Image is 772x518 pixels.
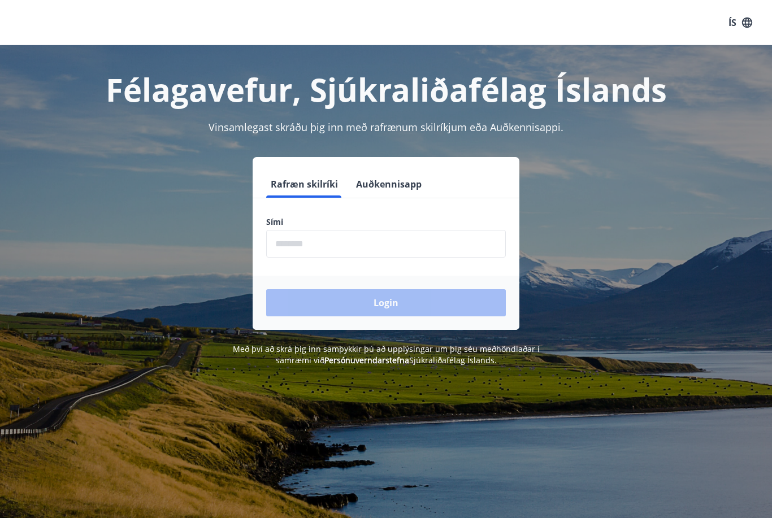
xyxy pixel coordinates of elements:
[266,171,342,198] button: Rafræn skilríki
[352,171,426,198] button: Auðkennisapp
[266,216,506,228] label: Sími
[324,355,409,365] a: Persónuverndarstefna
[233,343,540,365] span: Með því að skrá þig inn samþykkir þú að upplýsingar um þig séu meðhöndlaðar í samræmi við Sjúkral...
[14,68,758,111] h1: Félagavefur, Sjúkraliðafélag Íslands
[209,120,563,134] span: Vinsamlegast skráðu þig inn með rafrænum skilríkjum eða Auðkennisappi.
[722,12,758,33] button: ÍS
